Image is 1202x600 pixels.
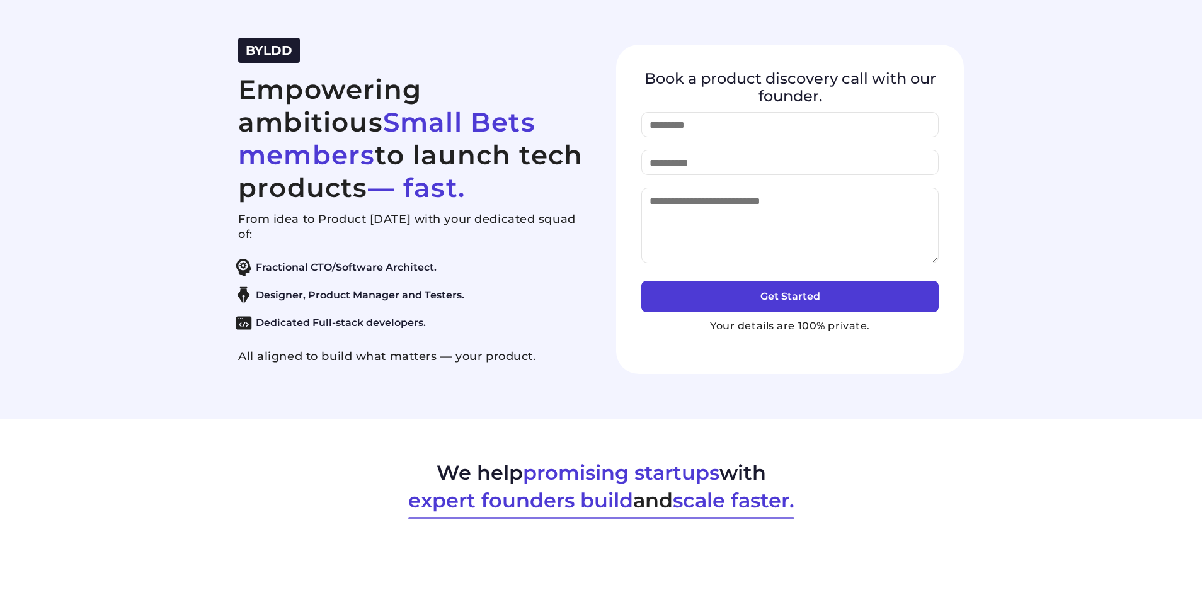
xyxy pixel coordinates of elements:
li: Dedicated Full-stack developers. [232,314,580,332]
span: BYLDD [246,43,292,58]
span: promising startups [523,460,719,485]
p: Your details are 100% private. [641,319,939,334]
li: Designer, Product Manager and Testers. [232,286,580,304]
p: All aligned to build what matters — your product. [238,349,586,364]
button: Get Started [641,281,939,312]
span: Small Bets members [238,106,535,171]
a: BYLDD [246,45,292,57]
h2: We help with [408,459,794,514]
span: expert founders build scale faster. [408,488,794,512]
span: — fast. [368,171,465,204]
h4: Book a product discovery call with our founder. [641,70,939,105]
li: Fractional CTO/Software Architect. [232,259,580,276]
p: From idea to Product [DATE] with your dedicated squad of: [238,212,586,242]
span: and [633,488,673,512]
h2: Empowering ambitious to launch tech products [238,73,586,204]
